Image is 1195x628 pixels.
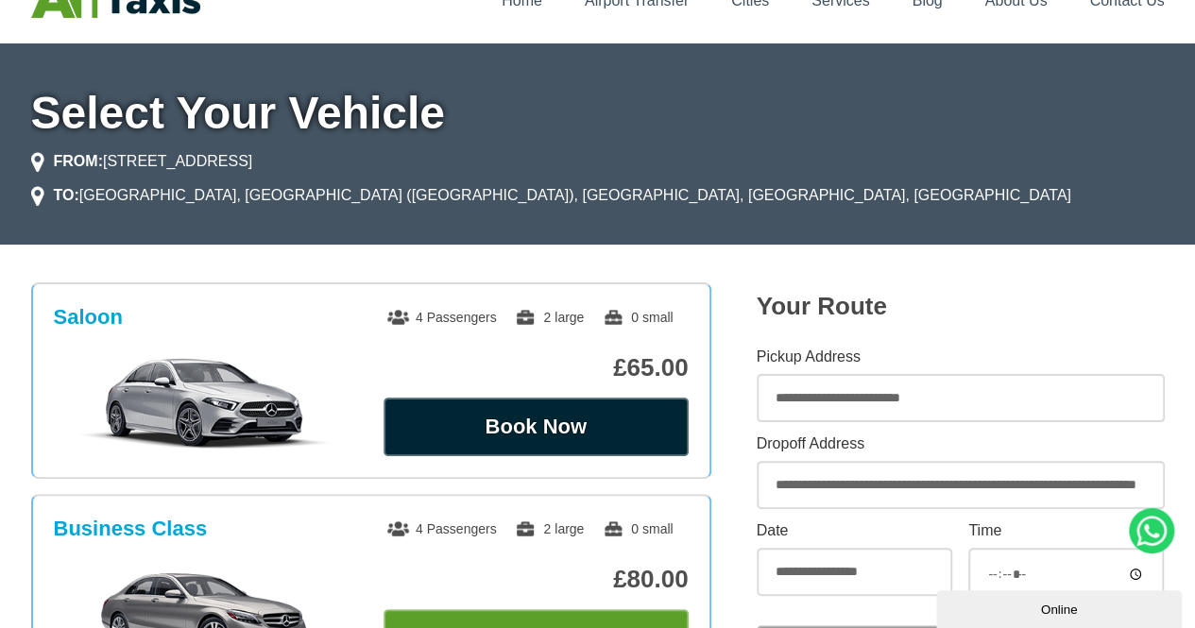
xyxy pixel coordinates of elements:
[603,310,673,325] span: 0 small
[757,436,1165,451] label: Dropoff Address
[54,153,103,169] strong: FROM:
[968,523,1164,538] label: Time
[31,184,1071,207] li: [GEOGRAPHIC_DATA], [GEOGRAPHIC_DATA] ([GEOGRAPHIC_DATA]), [GEOGRAPHIC_DATA], [GEOGRAPHIC_DATA], [...
[515,521,584,536] span: 2 large
[54,305,123,330] h3: Saloon
[936,586,1186,628] iframe: chat widget
[387,310,497,325] span: 4 Passengers
[757,349,1165,365] label: Pickup Address
[603,521,673,536] span: 0 small
[54,187,79,203] strong: TO:
[31,150,253,173] li: [STREET_ADDRESS]
[384,353,689,382] p: £65.00
[31,91,1165,136] h1: Select Your Vehicle
[515,310,584,325] span: 2 large
[63,356,348,450] img: Saloon
[757,292,1165,321] h2: Your Route
[757,523,952,538] label: Date
[54,517,208,541] h3: Business Class
[384,398,689,456] button: Book Now
[387,521,497,536] span: 4 Passengers
[384,565,689,594] p: £80.00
